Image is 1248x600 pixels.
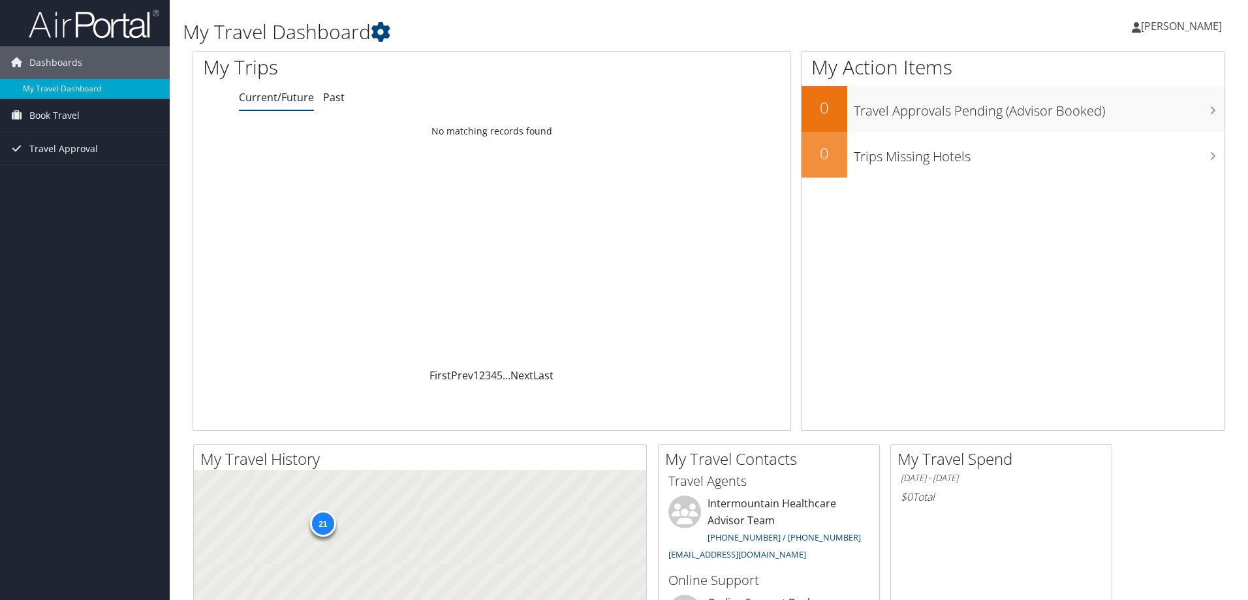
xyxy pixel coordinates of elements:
[497,368,503,383] a: 5
[1141,19,1222,33] span: [PERSON_NAME]
[429,368,451,383] a: First
[29,46,82,79] span: Dashboards
[854,95,1225,120] h3: Travel Approvals Pending (Advisor Booked)
[802,142,847,165] h2: 0
[665,448,879,470] h2: My Travel Contacts
[193,119,790,143] td: No matching records found
[473,368,479,383] a: 1
[533,368,554,383] a: Last
[203,54,532,81] h1: My Trips
[854,141,1225,166] h3: Trips Missing Hotels
[183,18,884,46] h1: My Travel Dashboard
[802,97,847,119] h2: 0
[901,472,1102,484] h6: [DATE] - [DATE]
[897,448,1112,470] h2: My Travel Spend
[323,90,345,104] a: Past
[668,571,869,590] h3: Online Support
[479,368,485,383] a: 2
[451,368,473,383] a: Prev
[802,132,1225,178] a: 0Trips Missing Hotels
[510,368,533,383] a: Next
[668,472,869,490] h3: Travel Agents
[29,133,98,165] span: Travel Approval
[668,548,806,560] a: [EMAIL_ADDRESS][DOMAIN_NAME]
[309,511,335,537] div: 21
[485,368,491,383] a: 3
[802,86,1225,132] a: 0Travel Approvals Pending (Advisor Booked)
[491,368,497,383] a: 4
[901,490,913,504] span: $0
[29,99,80,132] span: Book Travel
[503,368,510,383] span: …
[802,54,1225,81] h1: My Action Items
[708,531,861,543] a: [PHONE_NUMBER] / [PHONE_NUMBER]
[1132,7,1235,46] a: [PERSON_NAME]
[901,490,1102,504] h6: Total
[200,448,646,470] h2: My Travel History
[29,8,159,39] img: airportal-logo.png
[239,90,314,104] a: Current/Future
[662,496,876,565] li: Intermountain Healthcare Advisor Team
